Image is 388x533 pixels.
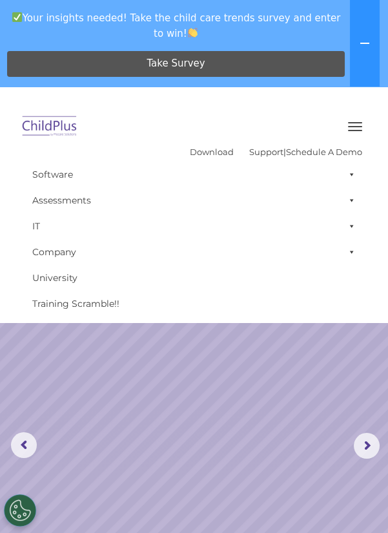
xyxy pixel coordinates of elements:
a: Support [249,147,283,157]
a: University [26,265,362,291]
iframe: Chat Widget [177,393,388,533]
a: Schedule A Demo [286,147,362,157]
a: IT [26,213,362,239]
img: 👏 [188,28,198,37]
span: Phone number [160,138,215,148]
a: Company [26,239,362,265]
span: Your insights needed! Take the child care trends survey and enter to win! [5,5,347,46]
a: Software [26,162,362,187]
a: Assessments [26,187,362,213]
a: Download [190,147,234,157]
img: ✅ [12,12,22,22]
img: ChildPlus by Procare Solutions [19,112,80,142]
a: Training Scramble!! [26,291,362,317]
font: | [190,147,362,157]
a: Take Survey [7,51,345,77]
span: Take Survey [147,52,205,75]
span: Last name [160,85,199,95]
button: Cookies Settings [4,494,36,527]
